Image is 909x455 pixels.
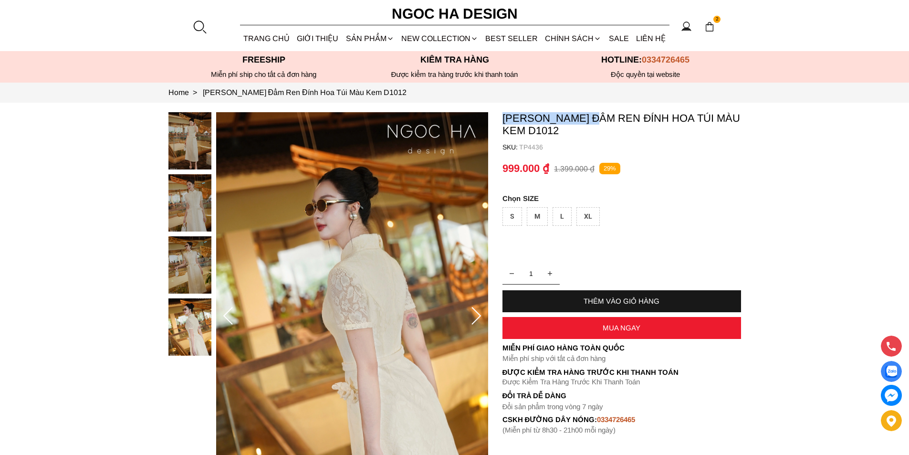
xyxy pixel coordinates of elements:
[383,2,526,25] a: Ngoc Ha Design
[527,207,548,226] div: M
[502,354,606,362] font: Miễn phí ship với tất cả đơn hàng
[502,143,519,151] h6: SKU:
[885,366,897,378] img: Display image
[713,16,721,23] span: 2
[397,26,481,51] a: NEW COLLECTION
[881,385,902,406] a: messenger
[359,70,550,79] p: Được kiểm tra hàng trước khi thanh toán
[502,264,560,283] input: Quantity input
[502,426,616,434] font: (Miễn phí từ 8h30 - 21h00 mỗi ngày)
[597,415,635,423] font: 0334726465
[420,55,489,64] font: Kiểm tra hàng
[502,162,549,175] p: 999.000 ₫
[502,112,741,137] p: [PERSON_NAME] Đầm Ren Đính Hoa Túi Màu Kem D1012
[342,26,397,51] div: SẢN PHẨM
[189,88,201,96] span: >
[502,344,625,352] font: Miễn phí giao hàng toàn quốc
[168,236,211,294] img: Catherine Dress_ Đầm Ren Đính Hoa Túi Màu Kem D1012_mini_2
[704,21,715,32] img: img-CART-ICON-ksit0nf1
[553,207,572,226] div: L
[168,298,211,356] img: Catherine Dress_ Đầm Ren Đính Hoa Túi Màu Kem D1012_mini_3
[550,55,741,65] p: Hotline:
[502,368,741,377] p: Được Kiểm Tra Hàng Trước Khi Thanh Toán
[502,207,522,226] div: S
[502,297,741,305] div: THÊM VÀO GIỎ HÀNG
[642,55,690,64] span: 0334726465
[502,392,741,400] h6: Đổi trả dễ dàng
[542,26,605,51] div: Chính sách
[168,88,203,96] a: Link to Home
[293,26,342,51] a: GIỚI THIỆU
[502,402,604,411] font: Đổi sản phẩm trong vòng 7 ngày
[168,112,211,169] img: Catherine Dress_ Đầm Ren Đính Hoa Túi Màu Kem D1012_mini_0
[240,26,293,51] a: TRANG CHỦ
[168,174,211,232] img: Catherine Dress_ Đầm Ren Đính Hoa Túi Màu Kem D1012_mini_1
[502,378,741,386] p: Được Kiểm Tra Hàng Trước Khi Thanh Toán
[502,324,741,332] div: MUA NGAY
[550,70,741,79] h6: Độc quyền tại website
[168,70,359,79] div: Miễn phí ship cho tất cả đơn hàng
[881,361,902,382] a: Display image
[554,164,595,173] p: 1.399.000 ₫
[599,163,620,175] p: 29%
[632,26,669,51] a: LIÊN HỆ
[576,207,600,226] div: XL
[519,143,741,151] p: TP4436
[502,194,741,202] p: SIZE
[168,55,359,65] p: Freeship
[482,26,542,51] a: BEST SELLER
[203,88,407,96] a: Link to Catherine Dress_ Đầm Ren Đính Hoa Túi Màu Kem D1012
[502,415,597,423] font: cskh đường dây nóng:
[605,26,632,51] a: SALE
